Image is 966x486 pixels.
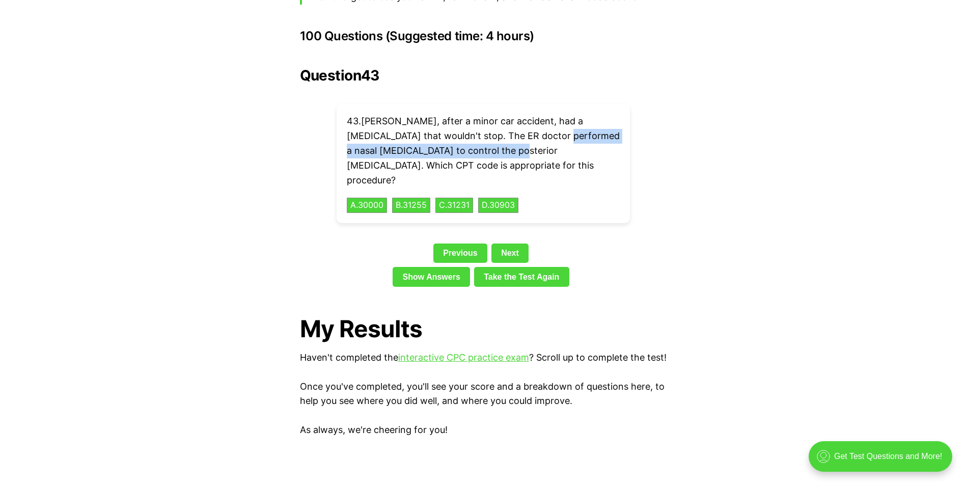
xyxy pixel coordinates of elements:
button: C.31231 [435,198,473,213]
a: Take the Test Again [474,267,569,286]
button: B.31255 [392,198,430,213]
h3: 100 Questions (Suggested time: 4 hours) [300,29,667,43]
p: 43 . [PERSON_NAME], after a minor car accident, had a [MEDICAL_DATA] that wouldn't stop. The ER d... [347,114,620,187]
p: Once you've completed, you'll see your score and a breakdown of questions here, to help you see w... [300,380,667,409]
h2: Question 43 [300,67,667,84]
a: interactive CPC practice exam [398,352,529,363]
h1: My Results [300,315,667,342]
a: Show Answers [393,267,470,286]
button: A.30000 [347,198,387,213]
a: Previous [433,244,487,263]
button: D.30903 [478,198,518,213]
iframe: portal-trigger [800,436,966,486]
p: Haven't completed the ? Scroll up to complete the test! [300,350,667,365]
a: Next [491,244,529,263]
p: As always, we're cheering for you! [300,423,667,438]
